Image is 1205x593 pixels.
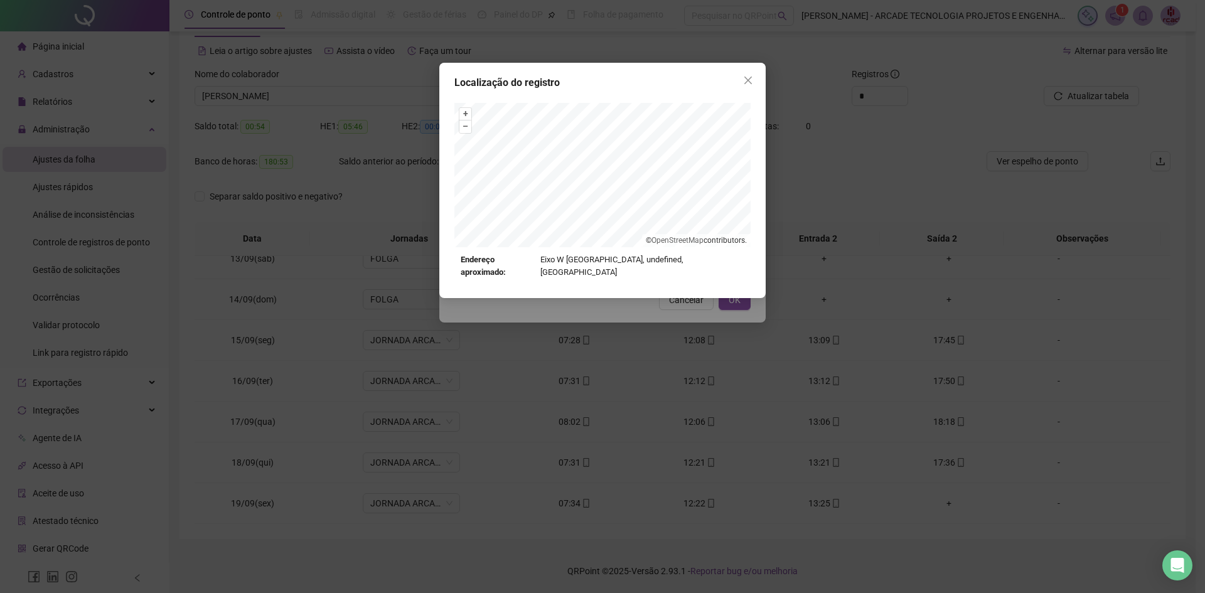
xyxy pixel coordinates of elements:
button: Close [738,70,758,90]
div: Eixo W [GEOGRAPHIC_DATA], undefined, [GEOGRAPHIC_DATA] [461,254,744,279]
div: Open Intercom Messenger [1162,550,1192,580]
span: close [743,75,753,85]
strong: Endereço aproximado: [461,254,535,279]
a: OpenStreetMap [651,236,704,245]
div: Localização do registro [454,75,751,90]
li: © contributors. [646,236,747,245]
button: – [459,120,471,132]
button: + [459,108,471,120]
